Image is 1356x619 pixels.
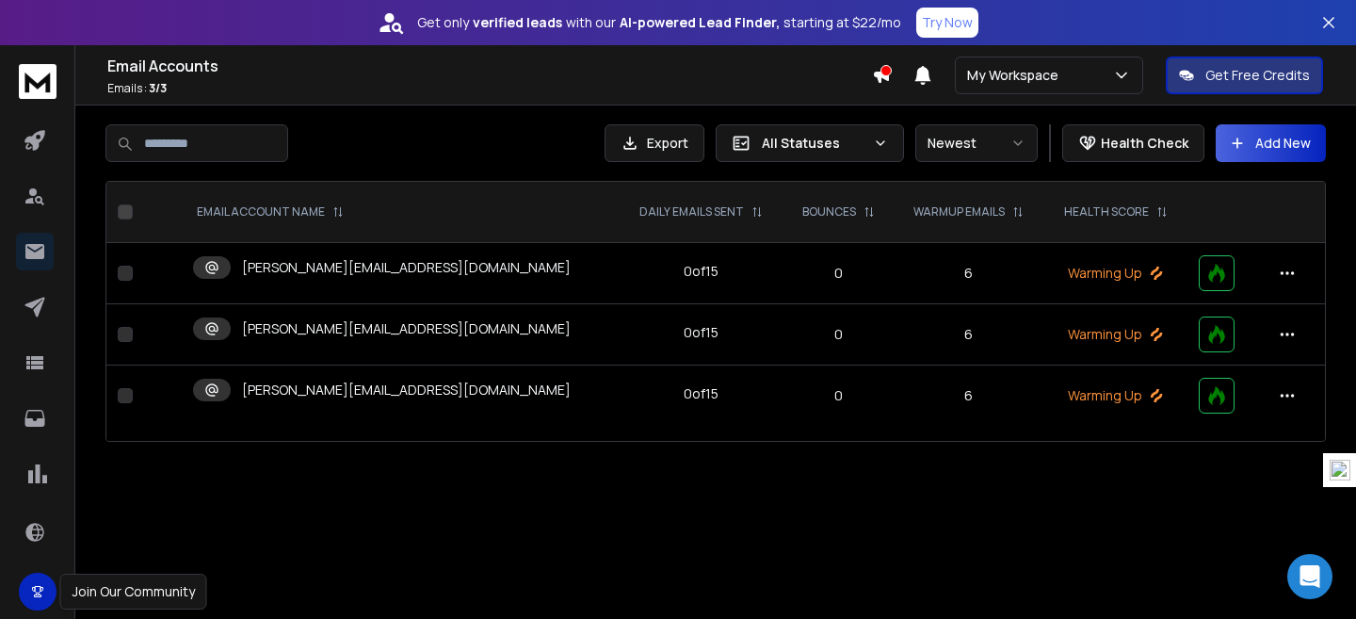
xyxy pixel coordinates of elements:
[60,574,207,610] div: Join Our Community
[795,386,882,405] p: 0
[417,13,901,32] p: Get only with our starting at $22/mo
[1166,57,1323,94] button: Get Free Credits
[1056,386,1176,405] p: Warming Up
[684,262,718,281] div: 0 of 15
[149,80,167,96] span: 3 / 3
[1062,124,1204,162] button: Health Check
[19,64,56,99] img: logo
[473,13,562,32] strong: verified leads
[684,323,718,342] div: 0 of 15
[1216,124,1326,162] button: Add New
[242,319,571,338] p: [PERSON_NAME][EMAIL_ADDRESS][DOMAIN_NAME]
[894,366,1044,427] td: 6
[967,66,1066,85] p: My Workspace
[762,134,865,153] p: All Statuses
[197,204,344,220] div: EMAIL ACCOUNT NAME
[242,381,571,399] p: [PERSON_NAME][EMAIL_ADDRESS][DOMAIN_NAME]
[1056,264,1176,283] p: Warming Up
[605,124,704,162] button: Export
[894,243,1044,304] td: 6
[922,13,973,32] p: Try Now
[107,55,872,77] h1: Email Accounts
[915,124,1038,162] button: Newest
[1064,204,1149,220] p: HEALTH SCORE
[639,204,744,220] p: DAILY EMAILS SENT
[1287,554,1332,599] div: Open Intercom Messenger
[894,304,1044,366] td: 6
[802,204,856,220] p: BOUNCES
[242,258,571,277] p: [PERSON_NAME][EMAIL_ADDRESS][DOMAIN_NAME]
[107,81,872,96] p: Emails :
[795,264,882,283] p: 0
[1205,66,1310,85] p: Get Free Credits
[1056,325,1176,344] p: Warming Up
[684,384,718,403] div: 0 of 15
[913,204,1005,220] p: WARMUP EMAILS
[916,8,978,38] button: Try Now
[1101,134,1188,153] p: Health Check
[795,325,882,344] p: 0
[620,13,780,32] strong: AI-powered Lead Finder,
